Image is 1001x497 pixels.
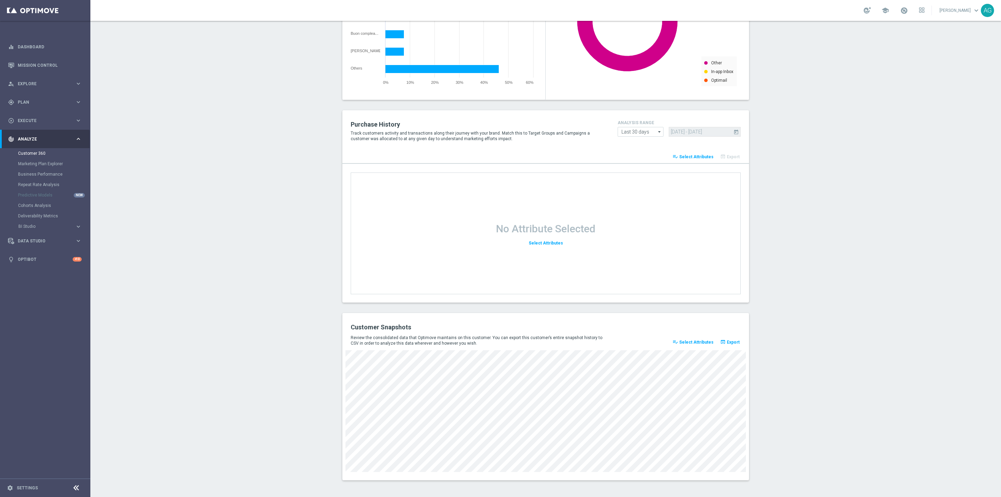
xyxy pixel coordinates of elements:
div: Buon compleanno 3000SP [351,31,380,35]
i: keyboard_arrow_right [75,136,82,142]
span: BI Studio [18,224,68,229]
h4: analysis range [618,120,741,125]
i: track_changes [8,136,14,142]
div: AG [981,4,994,17]
h1: No Attribute Selected [496,223,595,235]
p: Track customers activity and transactions along their journey with your brand. Match this to Targ... [351,130,607,142]
button: BI Studio keyboard_arrow_right [18,224,82,229]
span: 0% [383,80,389,85]
div: Explore [8,81,75,87]
button: Data Studio keyboard_arrow_right [8,238,82,244]
button: gps_fixed Plan keyboard_arrow_right [8,99,82,105]
p: Review the consolidated data that Optimove maintains on this customer. You can export this custom... [351,335,607,346]
div: +10 [73,257,82,262]
div: CB PERSO CASINO' 25% MAX 500 EURO - SPENDIBILE SLOT [351,49,380,53]
i: keyboard_arrow_right [75,99,82,105]
a: Settings [17,486,38,490]
button: playlist_add_check Select Attributes [672,337,715,347]
i: keyboard_arrow_right [75,238,82,244]
button: open_in_browser Export [719,337,741,347]
span: Select Attributes [679,340,714,345]
i: equalizer [8,44,14,50]
a: Mission Control [18,56,82,74]
div: Data Studio [8,238,75,244]
span: 20% [431,80,439,85]
div: Repeat Rate Analysis [18,179,90,190]
a: Marketing Plan Explorer [18,161,72,167]
div: BI Studio [18,224,75,229]
text: In-app Inbox [711,69,733,74]
i: playlist_add_check [673,154,678,159]
div: Optibot [8,250,82,268]
button: Select Attributes [528,239,564,248]
text: Optimail [711,78,727,83]
span: 10% [406,80,414,85]
div: Others [351,66,380,70]
div: Predictive Models [18,190,90,200]
input: analysis range [618,127,664,137]
a: Optibot [18,250,73,268]
i: keyboard_arrow_right [75,223,82,230]
i: keyboard_arrow_right [75,80,82,87]
button: Mission Control [8,63,82,68]
div: Deliverability Metrics [18,211,90,221]
span: Export [727,340,740,345]
button: person_search Explore keyboard_arrow_right [8,81,82,87]
span: Explore [18,82,75,86]
a: Business Performance [18,171,72,177]
div: Mission Control [8,56,82,74]
a: Dashboard [18,38,82,56]
i: lightbulb [8,256,14,263]
i: person_search [8,81,14,87]
div: Cohorts Analysis [18,200,90,211]
span: keyboard_arrow_down [972,7,980,14]
div: Plan [8,99,75,105]
i: play_circle_outline [8,118,14,124]
i: settings [7,485,13,491]
span: 60% [526,80,534,85]
div: NEW [74,193,85,198]
span: Select Attributes [679,154,714,159]
button: play_circle_outline Execute keyboard_arrow_right [8,118,82,123]
div: Execute [8,118,75,124]
a: Cohorts Analysis [18,203,72,208]
div: Business Performance [18,169,90,179]
a: Repeat Rate Analysis [18,182,72,187]
a: Deliverability Metrics [18,213,72,219]
span: 50% [505,80,513,85]
div: Customer 360 [18,148,90,159]
div: Marketing Plan Explorer [18,159,90,169]
span: Select Attributes [529,241,563,246]
div: Dashboard [8,38,82,56]
i: playlist_add_check [673,339,678,345]
span: Analyze [18,137,75,141]
i: keyboard_arrow_right [75,117,82,124]
button: equalizer Dashboard [8,44,82,50]
text: Other [711,61,722,65]
i: arrow_drop_down [656,127,663,136]
i: gps_fixed [8,99,14,105]
button: track_changes Analyze keyboard_arrow_right [8,136,82,142]
button: playlist_add_check Select Attributes [672,152,715,162]
span: 30% [456,80,463,85]
h2: Customer Snapshots [351,323,540,331]
i: open_in_browser [720,339,726,345]
span: school [881,7,889,14]
button: lightbulb Optibot +10 [8,257,82,262]
span: 40% [480,80,488,85]
span: Execute [18,119,75,123]
div: BI Studio [18,221,90,232]
a: Customer 360 [18,151,72,156]
span: Data Studio [18,239,75,243]
span: Plan [18,100,75,104]
h2: Purchase History [351,120,607,129]
div: Analyze [8,136,75,142]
